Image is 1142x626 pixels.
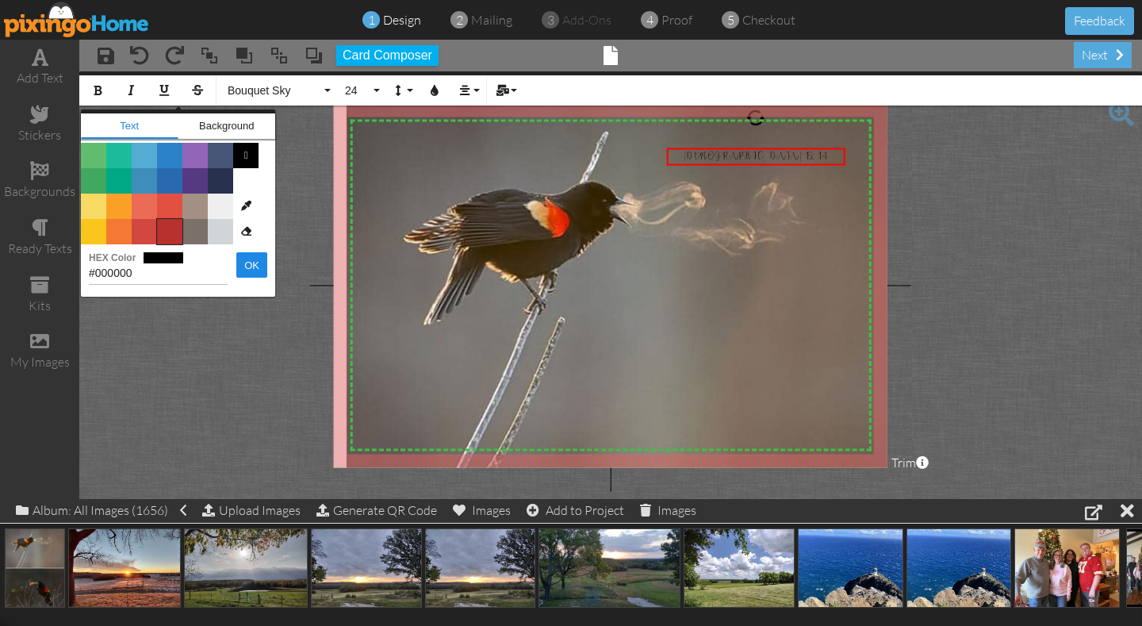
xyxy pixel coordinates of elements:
button: Italic (⌘I) [116,75,146,106]
span: proof [661,12,692,28]
button: Underline (⌘U) [149,75,179,106]
button: Feedback [1065,7,1134,35]
button: Card Composer [336,45,439,66]
div: Images [640,499,696,521]
span:  [233,143,259,168]
span: [DEMOGRAPHIC_DATA] 15: 1-4​ [684,151,827,163]
span: Background [178,113,276,139]
span: 2 [456,11,463,29]
span: Clear Formatting [233,219,259,244]
img: 20250805-164123-ceaadfc2e3f9-500.jpg [798,528,903,608]
button: Bold (⌘B) [82,75,113,106]
span: Select Color [233,194,259,219]
img: 20250920-191054-07242a098eaa-500.jpg [684,528,795,608]
span: 4 [646,11,653,29]
img: 20250920-191059-e7b5f41d81db-500.jpeg [538,528,680,608]
img: 20250920-191629-fefaa75fb37e-500.jpg [68,528,181,608]
img: 20250920-191104-fdf3b94abafd-500.jpg [425,528,536,608]
span: checkout [742,12,795,28]
span: Trim [891,454,929,472]
div: Upload Images [202,499,301,522]
img: pixingo logo [4,2,150,37]
img: 20250920-191634-e37c115f46a0-500.jpg [5,528,65,608]
span: mailing [471,12,512,28]
span: Text [81,113,178,139]
img: 20250117-182343-fd26cff3957d-500.jpeg [1014,528,1120,608]
span: 24 [343,84,370,98]
input: HEX Color [89,259,228,285]
div: Images [453,499,511,521]
div: Add to Project [527,499,624,521]
span: 1 [368,11,375,29]
span: add-ons [562,12,611,28]
img: 20250920-191625-19fb2ad7c2e8-500.jpg [184,528,308,608]
img: 20250920-191109-064c6ca53e49-500.jpg [311,528,422,608]
button: Mail Merge [490,75,520,106]
div: Generate QR Code [316,499,437,521]
label: HEX Color [89,252,228,263]
button: OK [236,252,267,278]
button: 24 [337,75,383,106]
span: Bouquet Sky [226,84,321,98]
button: Bouquet Sky [220,75,334,106]
div: next [1074,42,1132,68]
img: 20250805-162431-6e1154533c68-500.jpg [906,528,1012,608]
span: design [383,12,421,28]
div: Album: All Images (1656) [16,499,186,521]
span: 5 [727,11,734,29]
